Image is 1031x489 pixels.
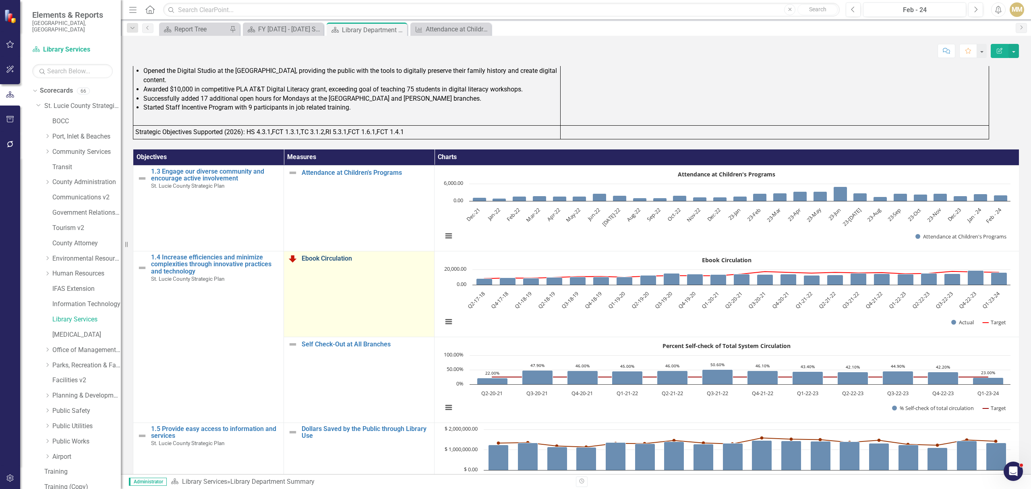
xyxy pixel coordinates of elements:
[887,290,907,310] text: Q1-22-23
[151,182,225,189] span: St. Lucie County Strategic Plan
[52,163,121,172] a: Transit
[52,346,121,355] a: Office of Management & Budget
[713,197,727,201] path: Dec-22, 1,383. Attendance at Children's Programs.
[765,206,783,223] text: 23-Mar
[907,443,910,446] path: 23-Nov, 1,260,606.07. Target.
[900,404,974,412] text: % Self-check of total circulation
[923,233,1006,240] text: Attendance at Children's Programs
[1004,462,1023,481] iframe: Intercom live chat
[444,351,464,358] text: 100.00%
[593,193,607,201] path: Jun-22, 2,575. Attendance at Children's Programs.
[793,371,823,384] path: Q1-22-23, 43.4. % Self-check of total circulation.
[780,274,797,285] path: Q4-20-21, 13,799. Actual.
[52,269,121,278] a: Human Resources
[230,478,315,485] div: Library Department Summary
[258,24,321,34] div: FY [DATE] - [DATE] Strategic Plan
[965,438,969,441] path: Jan - 24, 1,482,380.2. Target.
[137,174,147,183] img: Not Defined
[921,273,937,285] path: Q2-22-23, 15,115. Actual.
[878,439,881,442] path: 23-Oct, 1,463,497.66. Target.
[804,275,820,285] path: Q1-21-22, 12,493. Actual.
[928,372,959,384] path: Q4-22-23, 42.2. % Self-check of total circulation.
[827,206,843,222] text: 23-Jun
[752,390,773,397] text: Q4-21-22
[848,441,851,444] path: 23-Sep, 1,359,249.87. Target.
[52,315,121,324] a: Library Services
[1010,2,1024,17] div: MM
[797,390,818,397] text: Q1-22-23
[547,447,567,470] path: Nov-22, 1,146,006. Actual.
[593,277,609,285] path: Q4-18-19, 10,250. Actual.
[513,290,533,310] text: Q1-18-19
[52,406,121,416] a: Public Safety
[52,391,121,400] a: Planning & Development Services
[491,375,990,379] g: Target, series 2 of 2. Line with 12 data points.
[585,445,588,449] path: Dec-22, 1,132,074.31. Target.
[991,404,1006,412] text: Target
[522,370,553,384] path: Q3-20-21, 47.9. % Self-check of total circulation.
[284,165,435,251] td: Double-Click to Edit Right Click for Context Menu
[443,230,454,242] button: View chart menu, Attendance at Children's Programs
[567,371,598,384] path: Q4-20-21, 46. % Self-check of total circulation.
[564,206,582,224] text: May-22
[625,206,642,223] text: Aug-22
[486,206,502,222] text: Jan-22
[52,239,121,248] a: County Attorney
[44,102,121,111] a: St. Lucie County Strategic Plan
[133,165,284,251] td: Double-Click to Edit Right Click for Context Menu
[733,196,747,201] path: 23-Jan, 1,645. Attendance at Children's Programs.
[801,364,815,369] text: 43.40%
[52,376,121,385] a: Facilities v2
[874,197,887,201] path: 23-Aug, 1,495. Attendance at Children's Programs.
[524,206,541,223] text: Mar-22
[934,290,954,310] text: Q3-22-23
[694,444,714,470] path: 23-Apr, 1,280,653. Actual.
[887,390,909,397] text: Q3-22-23
[606,442,626,470] path: 23-Jan, 1,347,618. Actual.
[809,6,826,12] span: Search
[838,372,868,384] path: Q2-22-23, 42.1. % Self-check of total circulation.
[553,196,567,201] path: Apr-22, 1,645. Attendance at Children's Programs.
[851,273,867,285] path: Q3-21-22, 15,222. Actual.
[781,441,801,470] path: 23-Jul, 1,439,954. Actual.
[456,380,464,387] text: 0%
[163,3,840,17] input: Search ClearPoint...
[151,440,225,446] span: St. Lucie County Strategic Plan
[302,255,430,262] a: Ebook Circulation
[288,340,298,349] img: Not Defined
[653,290,673,310] text: Q3-19-20
[571,390,593,397] text: Q4-20-21
[151,168,279,182] a: 1.3 Engage our diverse community and encourage active involvement
[617,390,638,397] text: Q1-21-22
[489,445,509,470] path: Sep-22, 1,235,682. Actual.
[573,196,586,201] path: May-22, 1,561. Attendance at Children's Programs.
[899,445,919,470] path: 23-Nov, 1,238,342. Actual.
[342,25,405,35] div: Library Department Summary
[457,280,466,288] text: 0.00
[586,206,602,222] text: Jun-22
[302,341,430,348] a: Self Check-Out at All Branches
[983,405,1006,412] button: Show Target
[443,402,454,413] button: View chart menu, Percent Self-check of Total System Circulation
[143,66,558,85] li: Opened the Digital Studio at the [GEOGRAPHIC_DATA], providing the public with the tools to digita...
[794,290,814,310] text: Q1-21-22
[52,178,121,187] a: County Administration
[444,179,463,186] text: 6,000.00
[756,363,770,369] text: 46.10%
[863,2,966,17] button: Feb - 24
[869,443,889,470] path: 23-Oct, 1,316,621. Actual.
[533,196,547,201] path: Mar-22, 1,693. Attendance at Children's Programs.
[439,254,1014,334] svg: Interactive chart
[52,193,121,202] a: Communications v2
[994,439,998,443] path: Feb - 24, 1,416,392.6. Target.
[607,290,627,310] text: Q1-19-20
[914,194,927,201] path: 23-Oct, 2,299. Attendance at Children's Programs.
[52,452,121,462] a: Airport
[846,364,860,370] text: 42.10%
[827,275,843,285] path: Q2-21-22, 12,920. Actual.
[864,290,884,310] text: Q4-21-22
[723,290,743,310] text: Q2-20-21
[710,274,727,285] path: Q1-20-21, 13,308. Actual.
[466,290,486,310] text: Q2-17-18
[664,441,684,470] path: 23-Mar, 1,395,126. Actual.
